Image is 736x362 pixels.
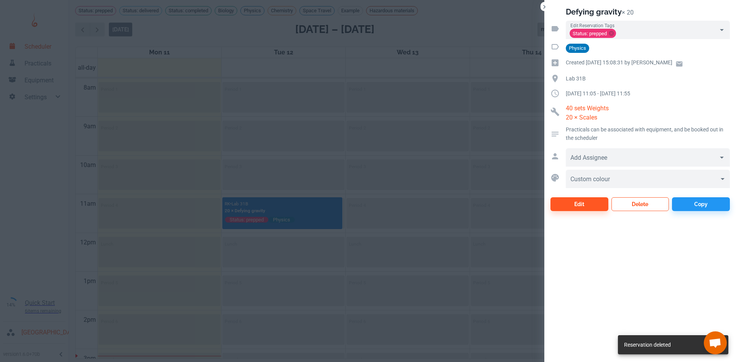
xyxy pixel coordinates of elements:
[566,7,622,16] h2: Defying gravity
[550,42,560,51] svg: Activity tags
[624,337,671,352] div: Reservation deleted
[550,74,560,83] svg: Location
[570,29,616,38] div: Status: prepped
[550,129,560,139] svg: Activity comment
[550,107,560,116] svg: Resources
[566,125,730,142] p: Practicals can be associated with equipment, and be booked out in the scheduler
[550,58,560,67] svg: Creation time
[672,57,686,71] a: Email user
[570,22,614,29] label: Edit Reservation Tags
[566,58,672,67] p: Created [DATE] 15:08:31 by [PERSON_NAME]
[566,113,730,122] p: Limited resource
[716,25,727,35] button: Open
[704,331,727,354] a: Open chat
[672,197,730,211] button: Copy
[550,89,560,98] svg: Duration
[716,152,727,163] button: Open
[550,173,560,182] svg: Custom colour
[540,3,548,11] button: Close
[566,74,730,83] p: Lab 31B
[570,29,610,38] span: Status: prepped
[566,89,730,98] p: [DATE] 11:05 - [DATE] 11:55
[622,9,634,16] p: × 20
[566,170,730,188] div: ​
[550,152,560,161] svg: Assigned to
[550,24,560,33] svg: Reservation tags
[566,104,730,113] p: Limited resource
[550,197,608,211] button: Edit
[611,197,669,211] button: Delete
[566,44,589,52] span: Physics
